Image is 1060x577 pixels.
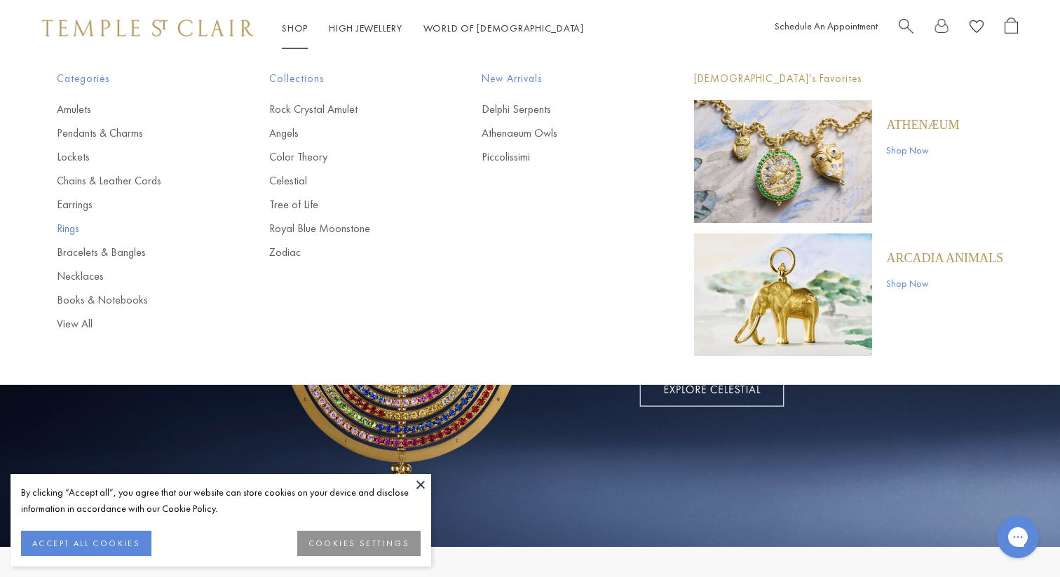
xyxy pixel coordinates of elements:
[57,173,213,189] a: Chains & Leather Cords
[21,484,421,517] div: By clicking “Accept all”, you agree that our website can store cookies on your device and disclos...
[269,221,426,236] a: Royal Blue Moonstone
[57,102,213,117] a: Amulets
[57,245,213,260] a: Bracelets & Bangles
[423,22,584,34] a: World of [DEMOGRAPHIC_DATA]World of [DEMOGRAPHIC_DATA]
[269,245,426,260] a: Zodiac
[57,125,213,141] a: Pendants & Charms
[57,149,213,165] a: Lockets
[269,149,426,165] a: Color Theory
[57,269,213,284] a: Necklaces
[1005,18,1018,39] a: Open Shopping Bag
[899,18,913,39] a: Search
[57,316,213,332] a: View All
[970,18,984,39] a: View Wishlist
[21,531,151,556] button: ACCEPT ALL COOKIES
[269,173,426,189] a: Celestial
[297,531,421,556] button: COOKIES SETTINGS
[694,70,1003,88] p: [DEMOGRAPHIC_DATA]'s Favorites
[886,276,1003,291] a: Shop Now
[482,149,638,165] a: Piccolissimi
[269,70,426,88] span: Collections
[482,125,638,141] a: Athenaeum Owls
[282,22,308,34] a: ShopShop
[482,102,638,117] a: Delphi Serpents
[269,125,426,141] a: Angels
[886,117,959,133] a: Athenæum
[269,102,426,117] a: Rock Crystal Amulet
[990,511,1046,563] iframe: Gorgias live chat messenger
[886,250,1003,266] a: ARCADIA ANIMALS
[57,70,213,88] span: Categories
[42,20,254,36] img: Temple St. Clair
[282,20,584,37] nav: Main navigation
[482,70,638,88] span: New Arrivals
[57,292,213,308] a: Books & Notebooks
[329,22,402,34] a: High JewelleryHigh Jewellery
[57,221,213,236] a: Rings
[269,197,426,212] a: Tree of Life
[775,20,878,32] a: Schedule An Appointment
[57,197,213,212] a: Earrings
[886,142,959,158] a: Shop Now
